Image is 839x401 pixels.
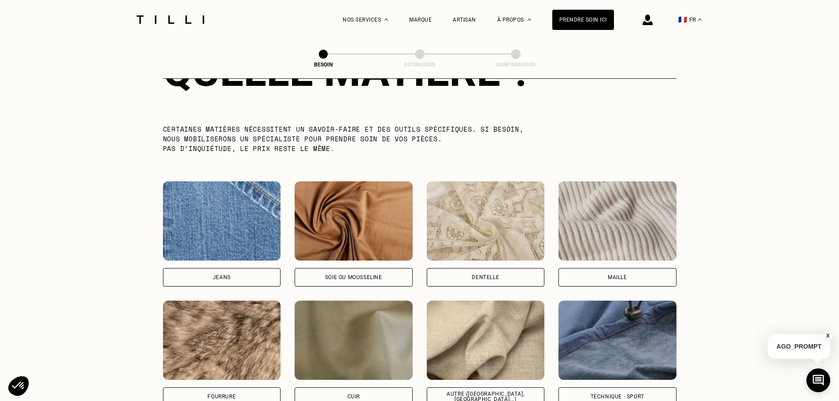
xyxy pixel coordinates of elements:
[295,181,413,261] img: Tilli retouche vos vêtements en Soie ou mousseline
[163,301,281,380] img: Tilli retouche vos vêtements en Fourrure
[608,275,627,280] div: Maille
[427,301,545,380] img: Tilli retouche vos vêtements en Autre (coton, jersey...)
[472,62,560,68] div: Confirmation
[325,275,382,280] div: Soie ou mousseline
[376,62,464,68] div: Estimation
[552,10,614,30] a: Prendre soin ici
[347,394,360,399] div: Cuir
[163,181,281,261] img: Tilli retouche vos vêtements en Jeans
[558,181,676,261] img: Tilli retouche vos vêtements en Maille
[384,18,388,21] img: Menu déroulant
[643,15,653,25] img: icône connexion
[453,17,476,23] a: Artisan
[768,334,830,359] p: AGO_PROMPT
[427,181,545,261] img: Tilli retouche vos vêtements en Dentelle
[295,301,413,380] img: Tilli retouche vos vêtements en Cuir
[591,394,644,399] div: Technique - Sport
[133,15,207,24] img: Logo du service de couturière Tilli
[279,62,367,68] div: Besoin
[163,124,542,153] p: Certaines matières nécessitent un savoir-faire et des outils spécifiques. Si besoin, nous mobilis...
[528,18,531,21] img: Menu déroulant à propos
[207,394,236,399] div: Fourrure
[678,15,687,24] span: 🇫🇷
[558,301,676,380] img: Tilli retouche vos vêtements en Technique - Sport
[824,331,832,341] button: X
[213,275,231,280] div: Jeans
[472,275,499,280] div: Dentelle
[409,17,432,23] a: Marque
[698,18,702,21] img: menu déroulant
